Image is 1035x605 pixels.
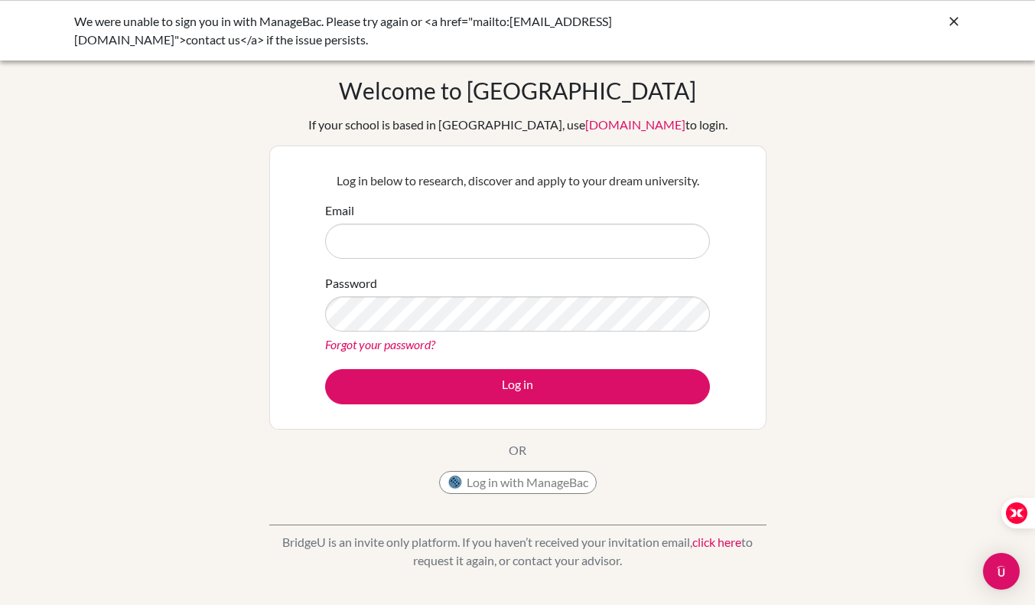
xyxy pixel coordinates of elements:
label: Password [325,274,377,293]
button: Log in with ManageBac [439,471,597,494]
p: OR [509,441,526,459]
p: BridgeU is an invite only platform. If you haven’t received your invitation email, to request it ... [269,533,766,570]
div: Open Intercom Messenger [983,553,1020,590]
a: click here [692,535,741,549]
a: [DOMAIN_NAME] [585,117,685,132]
h1: Welcome to [GEOGRAPHIC_DATA] [339,77,696,104]
button: Log in [325,369,710,404]
div: If your school is based in [GEOGRAPHIC_DATA], use to login. [308,116,727,134]
label: Email [325,201,354,220]
p: Log in below to research, discover and apply to your dream university. [325,172,710,190]
a: Forgot your password? [325,337,435,352]
div: We were unable to sign you in with ManageBac. Please try again or <a href="mailto:[EMAIL_ADDRESS]... [74,12,732,49]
